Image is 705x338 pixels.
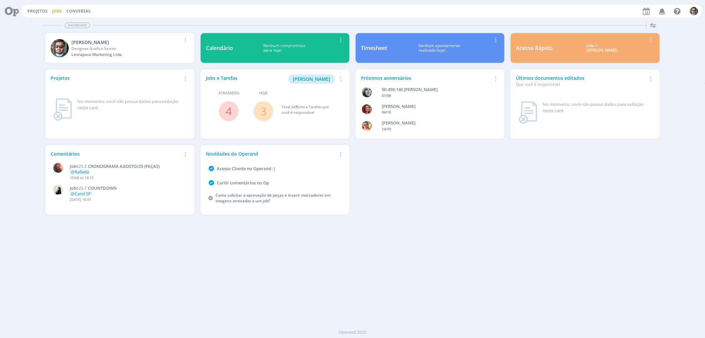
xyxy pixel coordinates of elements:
[382,86,489,93] div: 50.459.140 JANAÍNA LUNA FERRO
[206,150,336,157] div: Novidades do Operand
[65,23,90,28] span: Dashboard
[71,191,91,197] span: @Carol SP
[206,74,336,84] div: Jobs e Tarefas
[558,43,646,53] div: Jobs > [PERSON_NAME]
[288,74,335,84] button: [PERSON_NAME]
[690,7,698,15] img: R
[382,126,391,131] span: 14/10
[382,110,391,115] span: 04/10
[53,163,63,173] img: C
[218,90,239,96] span: Atrasados
[382,120,489,126] div: VICTOR MIRON COUTO
[71,46,181,52] div: Designer Gráfico Senior
[382,103,489,110] div: GIOVANA DE OLIVEIRA PERSINOTI
[53,185,63,195] img: R
[361,44,387,52] div: Timesheet
[361,74,491,81] div: Próximos aniversários
[233,43,336,53] div: Nenhum compromisso para hoje!
[362,104,372,114] img: G
[260,104,266,118] a: 3
[295,104,297,109] span: 7
[387,43,491,53] div: Nenhum apontamento realizado hoje!
[516,81,646,87] div: Que você é responsável
[70,197,91,202] span: [DATE] 16:51
[282,104,337,115] div: Total de Jobs e Tarefas que você é responsável
[52,8,62,14] a: Jobs
[516,74,646,87] div: Últimos documentos editados
[51,39,69,57] img: R
[206,44,233,52] div: Calendário
[70,175,94,180] span: 15/08 às 18:15
[88,185,117,191] span: COUNTDOWN
[66,8,91,14] a: Conversas
[543,101,651,114] div: No momento, você não possui dados para exibição neste card.
[259,90,268,96] span: Hoje
[71,39,181,46] div: Rafael
[217,180,269,186] a: Curtir comentários no Op
[689,5,698,17] button: R
[293,76,330,82] span: [PERSON_NAME]
[70,186,185,191] a: Job625.7COUNTDOWN
[51,74,181,81] div: Projetos
[27,8,48,14] a: Projetos
[76,185,87,191] span: 625.7
[53,98,72,121] img: dashboard_not_found.png
[362,121,372,131] img: V
[71,52,181,58] div: Leoraposo Marketing Ltda.
[516,44,553,52] div: Acesso Rápido
[382,93,391,98] span: 01/09
[45,33,194,63] a: R[PERSON_NAME]Designer Gráfico SeniorLeoraposo Marketing Ltda.
[25,9,50,14] button: Projetos
[519,101,537,124] img: dashboard_not_found.png
[215,192,331,204] a: Como solicitar a aprovação de peças e inserir marcadores em imagens anexadas a um job?
[64,9,93,14] button: Conversas
[217,166,275,171] a: Acesso Cliente no Operand :)
[88,163,160,169] span: CRONOGRAMA AGOSTO/25 (PEÇAS)
[76,164,87,169] span: 625.3
[226,104,232,118] a: 4
[288,75,335,82] a: [PERSON_NAME]
[77,98,186,111] div: No momento, você não possui dados para exibição neste card.
[50,9,64,14] button: Jobs
[71,169,89,175] span: @Rafaela
[362,87,372,97] img: J
[70,164,185,169] a: Job625.3CRONOGRAMA AGOSTO/25 (PEÇAS)
[356,33,504,63] a: TimesheetNenhum apontamentorealizado hoje!
[51,150,181,157] div: Comentários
